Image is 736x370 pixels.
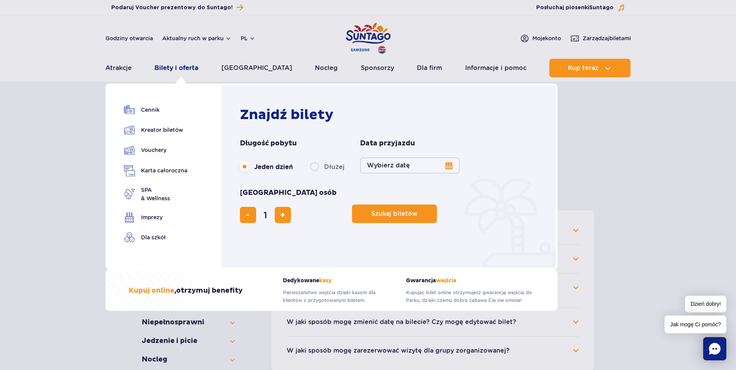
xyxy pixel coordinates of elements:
a: Dla firm [417,59,442,77]
span: Data przyjazdu [360,139,415,148]
a: Zarządzajbiletami [570,34,631,43]
span: kasy [319,277,332,284]
span: Długość pobytu [240,139,297,148]
a: SPA& Wellness [124,186,187,203]
span: Moje konto [532,34,561,42]
a: Sponsorzy [361,59,394,77]
strong: Znajdź bilety [240,106,333,123]
input: liczba biletów [256,206,275,224]
button: dodaj bilet [275,207,291,223]
button: Szukaj biletów [352,205,437,223]
form: Planowanie wizyty w Park of Poland [240,139,541,223]
strong: Dedykowane [283,277,394,284]
button: pl [241,34,255,42]
a: Nocleg [315,59,338,77]
span: Kupuj online [129,286,174,295]
strong: Gwarancja [406,277,534,284]
a: Cennik [124,104,187,115]
a: Karta całoroczna [124,165,187,176]
button: Aktualny ruch w parku [162,35,231,41]
button: Kup teraz [549,59,631,77]
span: Szukaj biletów [371,210,418,217]
a: Informacje i pomoc [465,59,527,77]
span: Kup teraz [568,65,598,72]
a: Kreator biletów [124,124,187,135]
span: Jak mogę Ci pomóc? [665,315,726,333]
span: Zarządzaj biletami [583,34,631,42]
button: Wybierz datę [360,157,460,174]
span: Dzień dobry! [685,296,726,312]
span: wejścia [436,277,456,284]
a: Atrakcje [105,59,132,77]
a: Bilety i oferta [155,59,198,77]
label: Jeden dzień [240,159,293,175]
a: Godziny otwarcia [105,34,153,42]
label: Dłużej [310,159,345,175]
span: SPA & Wellness [141,186,170,203]
a: [GEOGRAPHIC_DATA] [221,59,292,77]
a: Dla szkół [124,232,187,243]
p: Kupując bilet online otrzymujesz gwarancję wejścia do Parku, dzięki czemu dobra zabawa Cię nie om... [406,289,534,304]
a: Vouchery [124,145,187,156]
a: Mojekonto [520,34,561,43]
div: Chat [703,337,726,360]
button: usuń bilet [240,207,256,223]
p: Pierwszeństwo wejścia dzięki kasom dla klientów z przygotowanym biletem. [283,289,394,304]
a: Imprezy [124,212,187,223]
span: [GEOGRAPHIC_DATA] osób [240,188,337,198]
h3: , otrzymuj benefity [129,286,243,295]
